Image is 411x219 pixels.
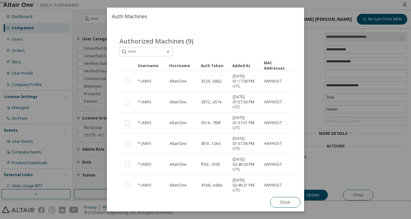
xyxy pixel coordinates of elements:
span: ANYHOST [264,120,282,125]
span: AltairOne [170,100,187,105]
span: AltairOne [170,162,187,167]
h2: Auth Machines [107,8,304,25]
span: [DATE] 01:57:31 PM UTC [233,115,258,130]
span: * (ANY) [138,183,151,188]
span: AltairOne [170,141,187,146]
div: Hostname [169,61,196,71]
span: [DATE] 01:17:38 PM UTC [233,74,258,89]
span: ANYHOST [264,141,282,146]
span: ANYHOST [264,79,282,84]
span: AltairOne [170,183,187,188]
button: Close [270,197,300,208]
span: ANYHOST [264,100,282,105]
span: * (ANY) [138,141,151,146]
span: [DATE] 02:48:20 PM UTC [233,157,258,172]
span: ff3d...7c09 [201,162,220,167]
span: [DATE] 01:57:30 PM UTC [233,95,258,110]
span: * (ANY) [138,100,151,105]
span: ANYHOST [264,183,282,188]
span: 2872...e57a [201,100,222,105]
span: * (ANY) [138,162,151,167]
span: * (ANY) [138,79,151,84]
div: Auth Token [201,61,227,71]
span: AltairOne [170,120,187,125]
span: 41b8...ed8a [201,183,222,188]
span: [DATE] 02:48:21 PM UTC [233,178,258,193]
span: 3516...788f [201,120,221,125]
div: Username [138,61,164,71]
span: AltairOne [170,79,187,84]
span: 3529...5862 [201,79,222,84]
div: MAC Addresses [264,60,290,71]
span: Authorized Machines (9) [119,37,194,45]
span: ANYHOST [264,162,282,167]
span: 0fc9...1264 [201,141,220,146]
span: * (ANY) [138,120,151,125]
div: Added At [232,61,259,71]
span: [DATE] 01:57:36 PM UTC [233,136,258,151]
